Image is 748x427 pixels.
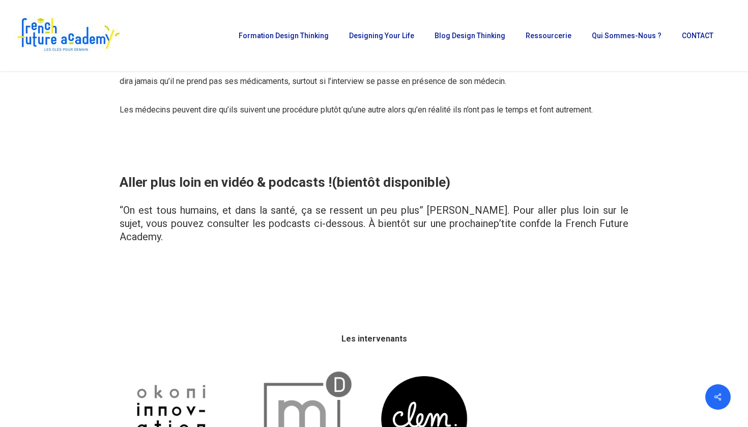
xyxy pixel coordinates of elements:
[332,175,450,190] b: (bientôt disponible)
[521,32,577,39] a: Ressourcerie
[344,32,419,39] a: Designing Your Life
[341,334,407,344] strong: Les intervenants
[526,32,571,40] span: Ressourcerie
[677,32,718,39] a: CONTACT
[587,32,667,39] a: Qui sommes-nous ?
[682,32,713,40] span: CONTACT
[592,32,661,40] span: Qui sommes-nous ?
[234,32,334,39] a: Formation Design Thinking
[120,175,332,190] b: Aller plus loin en vidéo & podcasts !
[14,15,122,56] img: French Future Academy
[429,32,510,39] a: Blog Design Thinking
[120,204,628,243] span: “On est tous humains, et dans la santé, ça se ressent un peu plus” [PERSON_NAME]. Pour aller plus...
[494,217,540,230] a: p’tite conf
[120,105,593,115] span: Les médecins peuvent dire qu’ils suivent une procédure plutôt qu’une autre alors qu’en réalité il...
[239,32,329,40] span: Formation Design Thinking
[349,32,414,40] span: Designing Your Life
[435,32,505,40] span: Blog Design Thinking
